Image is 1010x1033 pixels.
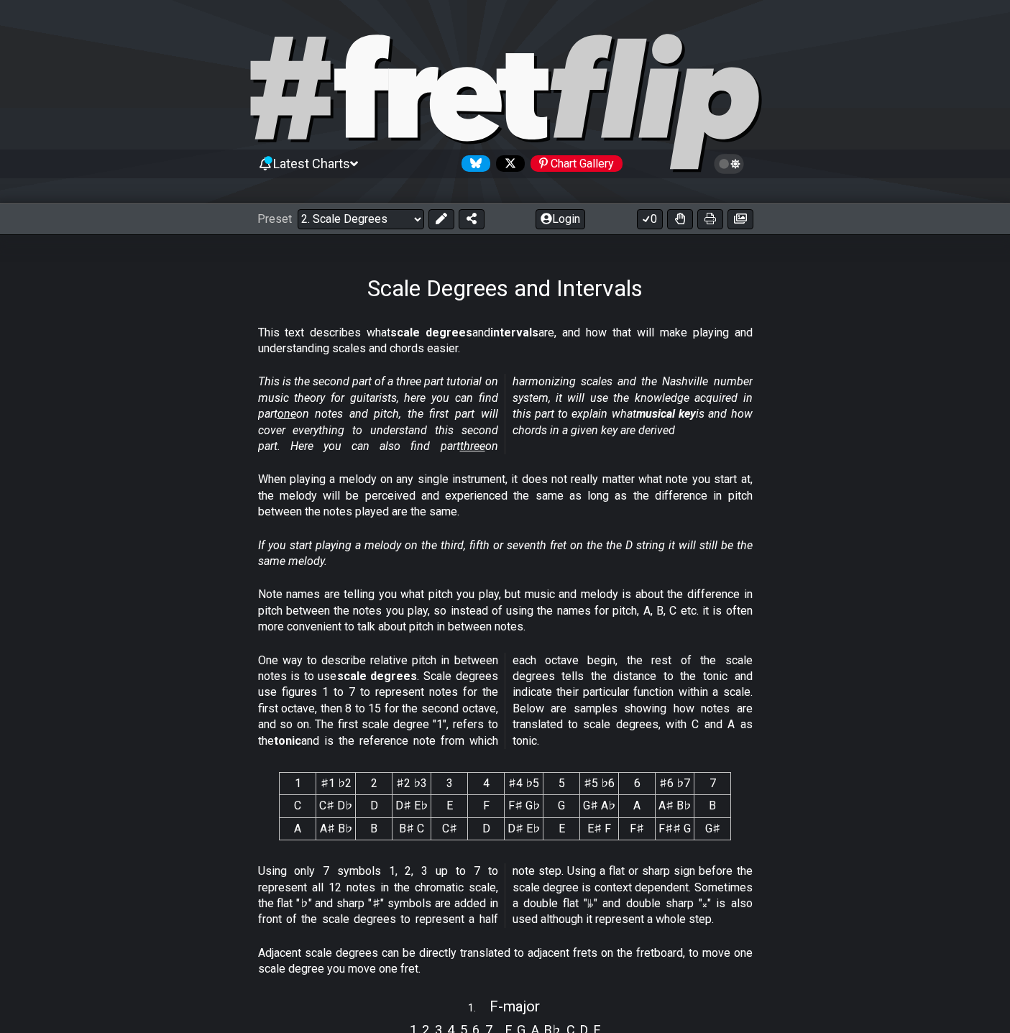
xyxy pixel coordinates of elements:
p: One way to describe relative pitch in between notes is to use . Scale degrees use figures 1 to 7 ... [258,653,753,749]
button: Print [697,209,723,229]
td: C [280,795,316,817]
td: E [431,795,468,817]
td: E [543,817,580,840]
td: G♯ [694,817,731,840]
span: Preset [257,212,292,226]
p: Using only 7 symbols 1, 2, 3 up to 7 to represent all 12 notes in the chromatic scale, the flat "... [258,863,753,928]
td: D [468,817,505,840]
td: A♯ B♭ [656,795,694,817]
td: F♯ G♭ [505,795,543,817]
a: Follow #fretflip at Bluesky [456,155,490,172]
p: When playing a melody on any single instrument, it does not really matter what note you start at,... [258,472,753,520]
button: Share Preset [459,209,485,229]
td: A [619,795,656,817]
button: Login [536,209,585,229]
th: 7 [694,773,731,795]
span: Toggle light / dark theme [721,157,738,170]
th: ♯2 ♭3 [392,773,431,795]
td: D♯ E♭ [392,795,431,817]
td: E♯ F [580,817,619,840]
p: Adjacent scale degrees can be directly translated to adjacent frets on the fretboard, to move one... [258,945,753,978]
strong: scale degrees [337,669,418,683]
button: Edit Preset [428,209,454,229]
button: 0 [637,209,663,229]
td: B [356,817,392,840]
div: Chart Gallery [531,155,623,172]
th: ♯4 ♭5 [505,773,543,795]
span: one [277,407,296,421]
td: A [280,817,316,840]
td: A♯ B♭ [316,817,356,840]
td: F♯♯ G [656,817,694,840]
td: B♯ C [392,817,431,840]
em: This is the second part of a three part tutorial on music theory for guitarists, here you can fin... [258,375,753,453]
strong: intervals [490,326,538,339]
th: ♯5 ♭6 [580,773,619,795]
th: 3 [431,773,468,795]
button: Toggle Dexterity for all fretkits [667,209,693,229]
span: three [460,439,485,453]
td: D♯ E♭ [505,817,543,840]
button: Create image [727,209,753,229]
strong: musical key [636,407,696,421]
select: Preset [298,209,424,229]
a: Follow #fretflip at X [490,155,525,172]
td: G [543,795,580,817]
th: 5 [543,773,580,795]
th: 2 [356,773,392,795]
td: C♯ D♭ [316,795,356,817]
td: F [468,795,505,817]
a: #fretflip at Pinterest [525,155,623,172]
th: ♯1 ♭2 [316,773,356,795]
span: 1 . [468,1001,490,1016]
h1: Scale Degrees and Intervals [367,275,643,302]
td: F♯ [619,817,656,840]
p: Note names are telling you what pitch you play, but music and melody is about the difference in p... [258,587,753,635]
span: F - major [490,998,540,1015]
td: C♯ [431,817,468,840]
strong: tonic [274,734,301,748]
th: 6 [619,773,656,795]
th: 1 [280,773,316,795]
td: D [356,795,392,817]
strong: scale degrees [390,326,472,339]
td: B [694,795,731,817]
th: ♯6 ♭7 [656,773,694,795]
p: This text describes what and are, and how that will make playing and understanding scales and cho... [258,325,753,357]
th: 4 [468,773,505,795]
td: G♯ A♭ [580,795,619,817]
span: Latest Charts [273,156,350,171]
em: If you start playing a melody on the third, fifth or seventh fret on the the D string it will sti... [258,538,753,568]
